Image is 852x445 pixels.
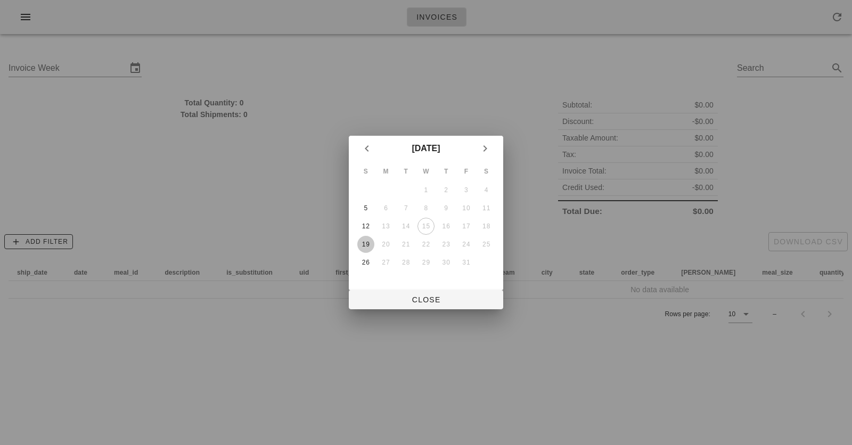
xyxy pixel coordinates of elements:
[416,162,436,180] th: W
[349,290,503,309] button: Close
[357,236,374,253] button: 19
[357,204,374,212] div: 5
[476,139,495,158] button: Next month
[357,259,374,266] div: 26
[357,222,374,230] div: 12
[376,162,396,180] th: M
[357,254,374,271] button: 26
[356,162,375,180] th: S
[357,218,374,235] button: 12
[357,295,495,304] span: Close
[396,162,415,180] th: T
[357,200,374,217] button: 5
[457,162,476,180] th: F
[437,162,456,180] th: T
[407,138,444,159] button: [DATE]
[477,162,496,180] th: S
[357,139,376,158] button: Previous month
[357,241,374,248] div: 19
